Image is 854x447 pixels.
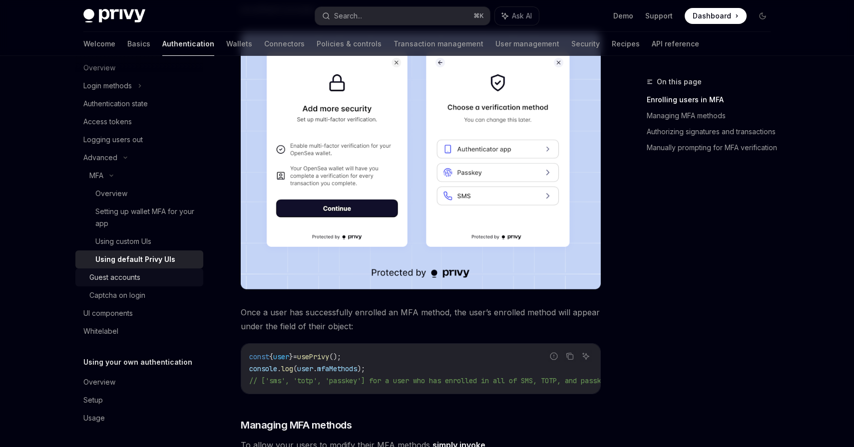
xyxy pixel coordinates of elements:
[95,188,127,200] div: Overview
[329,352,341,361] span: ();
[289,352,293,361] span: }
[75,185,203,203] a: Overview
[75,113,203,131] a: Access tokens
[512,11,532,21] span: Ask AI
[83,80,132,92] div: Login methods
[652,32,699,56] a: API reference
[89,271,140,283] div: Guest accounts
[645,11,673,21] a: Support
[317,32,382,56] a: Policies & controls
[273,352,289,361] span: user
[293,364,297,373] span: (
[647,108,779,124] a: Managing MFA methods
[75,232,203,250] a: Using custom UIs
[563,350,576,363] button: Copy the contents from the code block
[89,289,145,301] div: Captcha on login
[95,206,197,229] div: Setting up wallet MFA for your app
[612,32,640,56] a: Recipes
[334,10,362,22] div: Search...
[495,7,539,25] button: Ask AI
[579,350,592,363] button: Ask AI
[647,140,779,156] a: Manually prompting for MFA verification
[264,32,305,56] a: Connectors
[75,131,203,149] a: Logging users out
[83,394,103,406] div: Setup
[83,32,115,56] a: Welcome
[75,322,203,340] a: Whitelabel
[241,305,601,333] span: Once a user has successfully enrolled an MFA method, the user’s enrolled method will appear under...
[75,286,203,304] a: Captcha on login
[317,364,357,373] span: mfaMethods
[547,350,560,363] button: Report incorrect code
[249,352,269,361] span: const
[693,11,731,21] span: Dashboard
[241,32,601,289] img: images/MFA.png
[95,253,175,265] div: Using default Privy UIs
[83,98,148,110] div: Authentication state
[75,203,203,232] a: Setting up wallet MFA for your app
[75,95,203,113] a: Authentication state
[313,364,317,373] span: .
[293,352,297,361] span: =
[657,76,702,88] span: On this page
[571,32,600,56] a: Security
[83,307,133,319] div: UI components
[83,116,132,128] div: Access tokens
[394,32,483,56] a: Transaction management
[357,364,365,373] span: );
[83,325,118,337] div: Whitelabel
[495,32,559,56] a: User management
[613,11,633,21] a: Demo
[685,8,747,24] a: Dashboard
[89,170,103,182] div: MFA
[75,373,203,391] a: Overview
[297,364,313,373] span: user
[241,418,352,432] span: Managing MFA methods
[83,356,192,368] h5: Using your own authentication
[75,304,203,322] a: UI components
[249,364,277,373] span: console
[162,32,214,56] a: Authentication
[75,250,203,268] a: Using default Privy UIs
[75,268,203,286] a: Guest accounts
[277,364,281,373] span: .
[95,235,151,247] div: Using custom UIs
[75,391,203,409] a: Setup
[226,32,252,56] a: Wallets
[297,352,329,361] span: usePrivy
[473,12,484,20] span: ⌘ K
[83,152,117,164] div: Advanced
[249,376,625,385] span: // ['sms', 'totp', 'passkey'] for a user who has enrolled in all of SMS, TOTP, and passkey MFA
[83,134,143,146] div: Logging users out
[269,352,273,361] span: {
[647,92,779,108] a: Enrolling users in MFA
[281,364,293,373] span: log
[647,124,779,140] a: Authorizing signatures and transactions
[127,32,150,56] a: Basics
[75,409,203,427] a: Usage
[83,9,145,23] img: dark logo
[83,412,105,424] div: Usage
[83,376,115,388] div: Overview
[315,7,490,25] button: Search...⌘K
[755,8,771,24] button: Toggle dark mode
